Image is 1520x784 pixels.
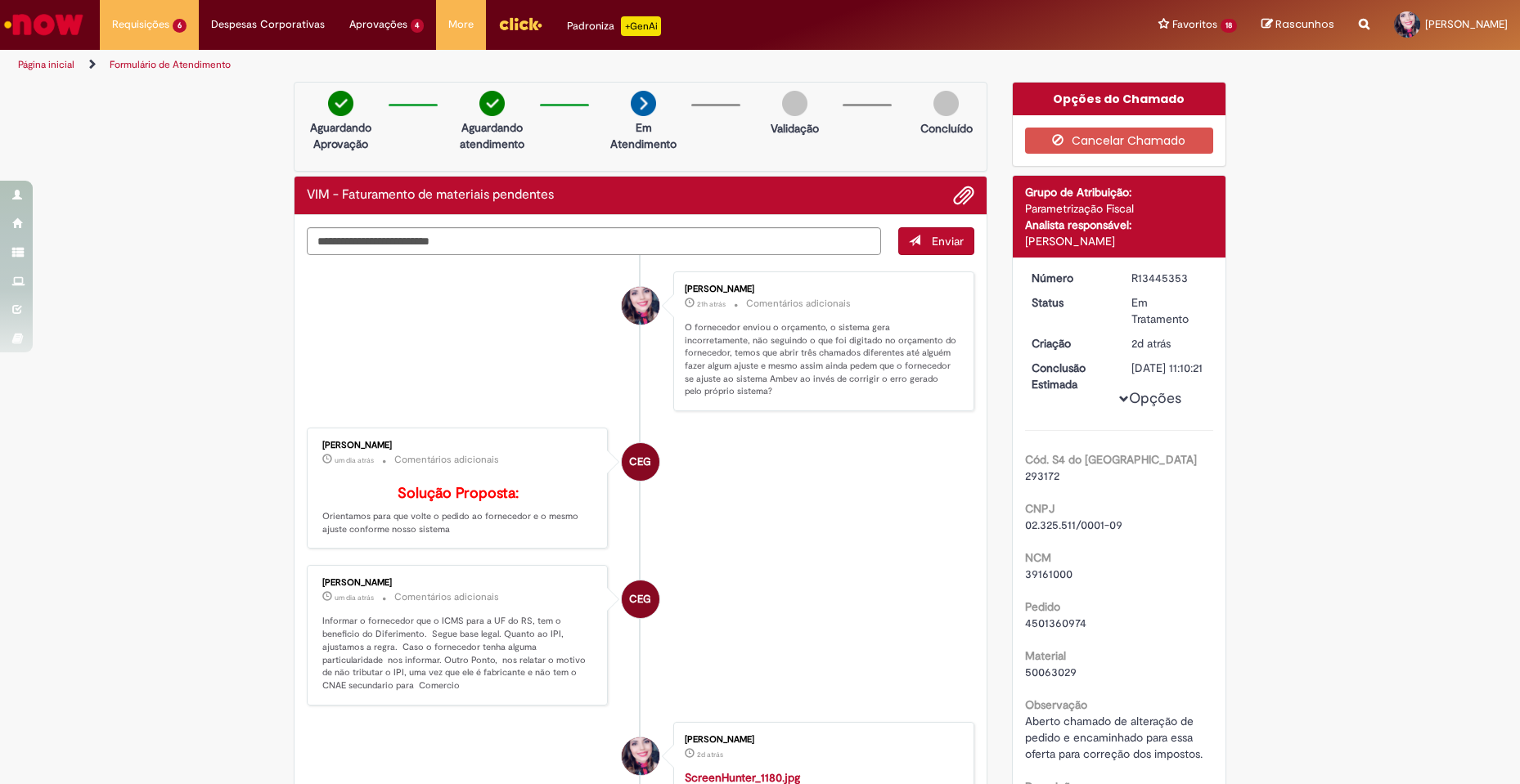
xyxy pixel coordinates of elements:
span: CEG [629,580,651,619]
dt: Status [1019,294,1120,311]
small: Comentários adicionais [394,590,499,604]
p: Orientamos para que volte o pedido ao fornecedor e o mesmo ajuste conforme nosso sistema [322,486,595,535]
p: +GenAi [621,16,661,36]
div: Grupo de Atribuição: [1025,184,1214,200]
img: click_logo_yellow_360x200.png [498,11,542,36]
span: 39161000 [1025,567,1073,581]
a: Página inicial [18,58,74,71]
p: O fornecedor enviou o orçamento, o sistema gera incorretamente, não seguindo o que foi digitado n... [685,321,957,398]
span: Aberto chamado de alteração de pedido e encaminhado para essa oferta para correção dos impostos. [1025,714,1203,761]
time: 26/08/2025 14:20:57 [335,455,374,465]
dt: Conclusão Estimada [1019,360,1120,392]
dt: Número [1019,270,1120,286]
span: 6 [173,19,187,33]
div: Em Tratamento [1131,294,1207,327]
span: 293172 [1025,468,1059,483]
span: um dia atrás [335,593,374,603]
p: Validação [771,120,819,137]
div: [PERSON_NAME] [685,284,957,294]
div: Cristiano Eduardo Gomes Fernandes [622,580,659,618]
p: Aguardando atendimento [452,119,532,152]
ul: Trilhas de página [12,50,1001,80]
span: Rascunhos [1275,16,1334,32]
div: Analista responsável: [1025,217,1214,233]
span: More [448,16,474,33]
span: um dia atrás [335,455,374,465]
span: 4 [411,19,425,33]
time: 25/08/2025 16:17:28 [697,750,723,759]
div: Morgana Natiele Dos Santos Germann [622,287,659,325]
div: Parametrização Fiscal [1025,200,1214,217]
button: Cancelar Chamado [1025,128,1214,154]
div: Opções do Chamado [1013,83,1226,115]
p: Informar o fornecedor que o ICMS para a UF do RS, tem o beneficio do Diferimento. Segue base lega... [322,615,595,692]
a: Formulário de Atendimento [110,58,231,71]
div: Morgana Natiele Dos Santos Germann [622,737,659,775]
b: Solução Proposta: [398,484,519,503]
span: 50063029 [1025,665,1077,679]
time: 25/08/2025 16:17:32 [1131,336,1171,351]
span: Aprovações [349,16,407,33]
span: Despesas Corporativas [211,16,325,33]
small: Comentários adicionais [394,453,499,467]
time: 26/08/2025 17:19:46 [697,299,726,309]
b: Observação [1025,697,1087,712]
b: Cód. S4 do [GEOGRAPHIC_DATA] [1025,452,1197,467]
span: 21h atrás [697,299,726,309]
div: 25/08/2025 16:17:32 [1131,335,1207,352]
dt: Criação [1019,335,1120,352]
span: 2d atrás [1131,336,1171,351]
img: img-circle-grey.png [933,91,959,116]
div: [PERSON_NAME] [322,441,595,450]
small: Comentários adicionais [746,297,851,311]
a: Rascunhos [1261,17,1334,33]
span: Enviar [932,234,964,249]
img: arrow-next.png [631,91,656,116]
div: [PERSON_NAME] [1025,233,1214,249]
span: 4501360974 [1025,616,1086,630]
b: CNPJ [1025,501,1055,516]
button: Adicionar anexos [953,185,974,206]
span: Requisições [112,16,169,33]
div: [PERSON_NAME] [685,735,957,745]
p: Aguardando Aprovação [301,119,380,152]
p: Em Atendimento [604,119,683,152]
textarea: Digite sua mensagem aqui... [307,227,881,255]
b: NCM [1025,550,1051,565]
div: [PERSON_NAME] [322,578,595,588]
b: Material [1025,648,1066,663]
time: 26/08/2025 10:27:00 [335,593,374,603]
span: [PERSON_NAME] [1425,17,1508,31]
span: Favoritos [1172,16,1217,33]
span: CEG [629,442,651,482]
span: 02.325.511/0001-09 [1025,517,1122,532]
img: check-circle-green.png [328,91,353,116]
div: Padroniza [567,16,661,36]
h2: VIM - Faturamento de materiais pendentes Histórico de tíquete [307,188,554,203]
img: check-circle-green.png [479,91,505,116]
span: 18 [1221,19,1237,33]
button: Enviar [898,227,974,255]
div: [DATE] 11:10:21 [1131,360,1207,376]
img: img-circle-grey.png [782,91,807,116]
img: ServiceNow [2,8,86,41]
span: 2d atrás [697,750,723,759]
div: R13445353 [1131,270,1207,286]
b: Pedido [1025,599,1060,614]
p: Concluído [920,120,973,137]
div: Cristiano Eduardo Gomes Fernandes [622,443,659,481]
